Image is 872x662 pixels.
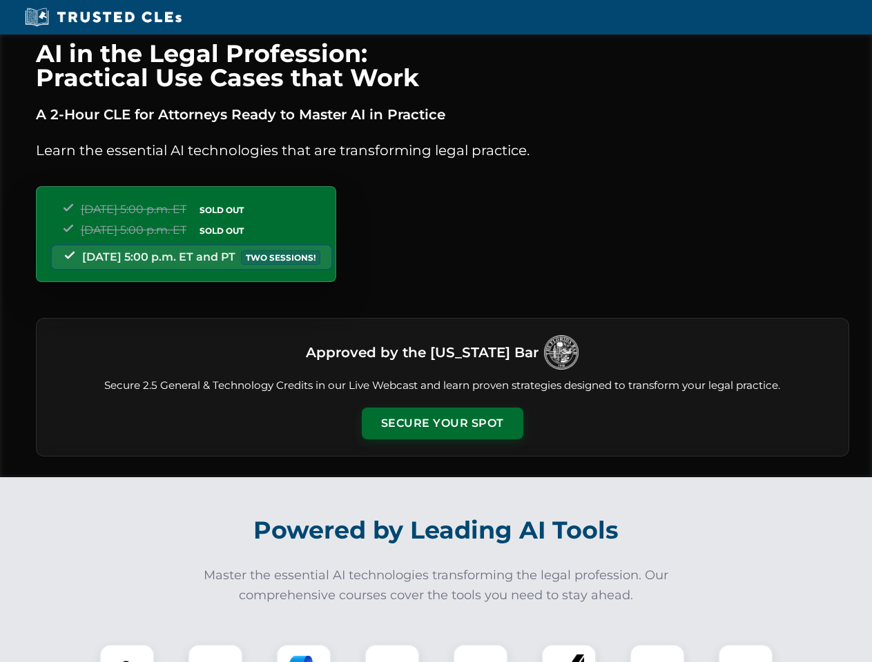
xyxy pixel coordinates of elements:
h2: Powered by Leading AI Tools [54,506,819,554]
p: Secure 2.5 General & Technology Credits in our Live Webcast and learn proven strategies designed ... [53,378,832,394]
h1: AI in the Legal Profession: Practical Use Cases that Work [36,41,849,90]
span: SOLD OUT [195,203,249,217]
p: Master the essential AI technologies transforming the legal profession. Our comprehensive courses... [195,565,678,605]
img: Trusted CLEs [21,7,186,28]
span: [DATE] 5:00 p.m. ET [81,203,186,216]
button: Secure Your Spot [362,408,523,439]
p: A 2-Hour CLE for Attorneys Ready to Master AI in Practice [36,103,849,126]
h3: Approved by the [US_STATE] Bar [306,340,539,365]
img: Logo [544,335,579,370]
span: [DATE] 5:00 p.m. ET [81,223,186,237]
span: SOLD OUT [195,223,249,238]
p: Learn the essential AI technologies that are transforming legal practice. [36,139,849,161]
